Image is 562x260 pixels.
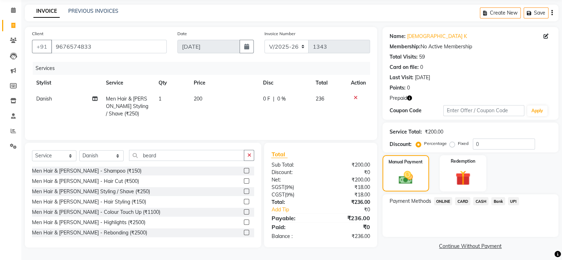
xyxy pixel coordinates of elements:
a: [DEMOGRAPHIC_DATA] K [407,33,467,40]
div: ₹200.00 [425,128,443,136]
th: Service [102,75,154,91]
div: Discount: [390,141,412,148]
div: 0 [420,64,423,71]
input: Search or Scan [129,150,244,161]
div: ₹236.00 [321,199,375,206]
div: ₹200.00 [321,161,375,169]
span: 0 F [263,95,270,103]
div: ₹0 [321,169,375,176]
a: PREVIOUS INVOICES [68,8,118,14]
span: Men Hair & [PERSON_NAME] Styling / Shave (₹250) [106,96,148,117]
label: Redemption [451,158,475,164]
div: ₹0 [330,206,375,213]
div: [DATE] [415,74,430,81]
div: Net: [266,176,321,184]
div: Total: [266,199,321,206]
span: 0 % [277,95,286,103]
div: 0 [407,84,410,92]
div: Men Hair & [PERSON_NAME] - Hair Styling (₹150) [32,198,146,206]
div: Men Hair & [PERSON_NAME] - Hair Cut (₹500) [32,178,139,185]
th: Disc [259,75,311,91]
div: ₹18.00 [321,191,375,199]
span: CARD [455,197,470,205]
div: ₹236.00 [321,233,375,240]
span: Payment Methods [390,197,431,205]
div: Men Hair & [PERSON_NAME] - Colour Touch Up (₹1100) [32,208,160,216]
div: Payable: [266,214,321,222]
div: Men Hair & [PERSON_NAME] - Highlights (₹2500) [32,219,145,226]
span: 9% [286,192,293,197]
button: +91 [32,40,52,53]
div: Men Hair & [PERSON_NAME] - Rebonding (₹2500) [32,229,147,237]
th: Action [347,75,370,91]
div: ( ) [266,184,321,191]
span: ONLINE [434,197,453,205]
div: Total Visits: [390,53,418,61]
span: Prepaid [390,94,407,102]
div: Men Hair & [PERSON_NAME] - Shampoo (₹150) [32,167,141,175]
a: Add Tip [266,206,330,213]
button: Save [524,7,548,18]
span: SGST [271,184,284,190]
label: Invoice Number [264,31,295,37]
div: Paid: [266,223,321,231]
span: 236 [316,96,324,102]
input: Enter Offer / Coupon Code [443,105,524,116]
div: ₹0 [321,223,375,231]
span: CGST [271,191,284,198]
button: Apply [527,105,547,116]
div: Balance : [266,233,321,240]
span: 1 [159,96,161,102]
div: ₹200.00 [321,176,375,184]
span: Danish [36,96,52,102]
span: Bank [491,197,505,205]
div: Men Hair & [PERSON_NAME] Styling / Shave (₹250) [32,188,150,195]
div: Discount: [266,169,321,176]
th: Qty [154,75,189,91]
img: _gift.svg [451,169,475,187]
div: Services [33,62,375,75]
button: Create New [480,7,521,18]
div: Name: [390,33,406,40]
div: No Active Membership [390,43,551,50]
div: Last Visit: [390,74,413,81]
a: INVOICE [33,5,60,18]
div: Membership: [390,43,421,50]
th: Price [189,75,259,91]
span: UPI [508,197,519,205]
label: Client [32,31,43,37]
label: Fixed [458,140,469,147]
span: 200 [193,96,202,102]
label: Date [177,31,187,37]
div: 59 [419,53,425,61]
div: ₹236.00 [321,214,375,222]
span: | [273,95,274,103]
span: Total [271,151,288,158]
span: 9% [285,184,292,190]
img: _cash.svg [394,169,417,186]
div: Service Total: [390,128,422,136]
input: Search by Name/Mobile/Email/Code [51,40,167,53]
a: Continue Without Payment [384,243,557,250]
label: Manual Payment [389,159,423,165]
div: Points: [390,84,406,92]
div: Sub Total: [266,161,321,169]
th: Stylist [32,75,102,91]
div: ( ) [266,191,321,199]
div: Card on file: [390,64,419,71]
div: Coupon Code [390,107,444,114]
div: ₹18.00 [321,184,375,191]
label: Percentage [424,140,447,147]
th: Total [311,75,347,91]
span: CASH [473,197,488,205]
